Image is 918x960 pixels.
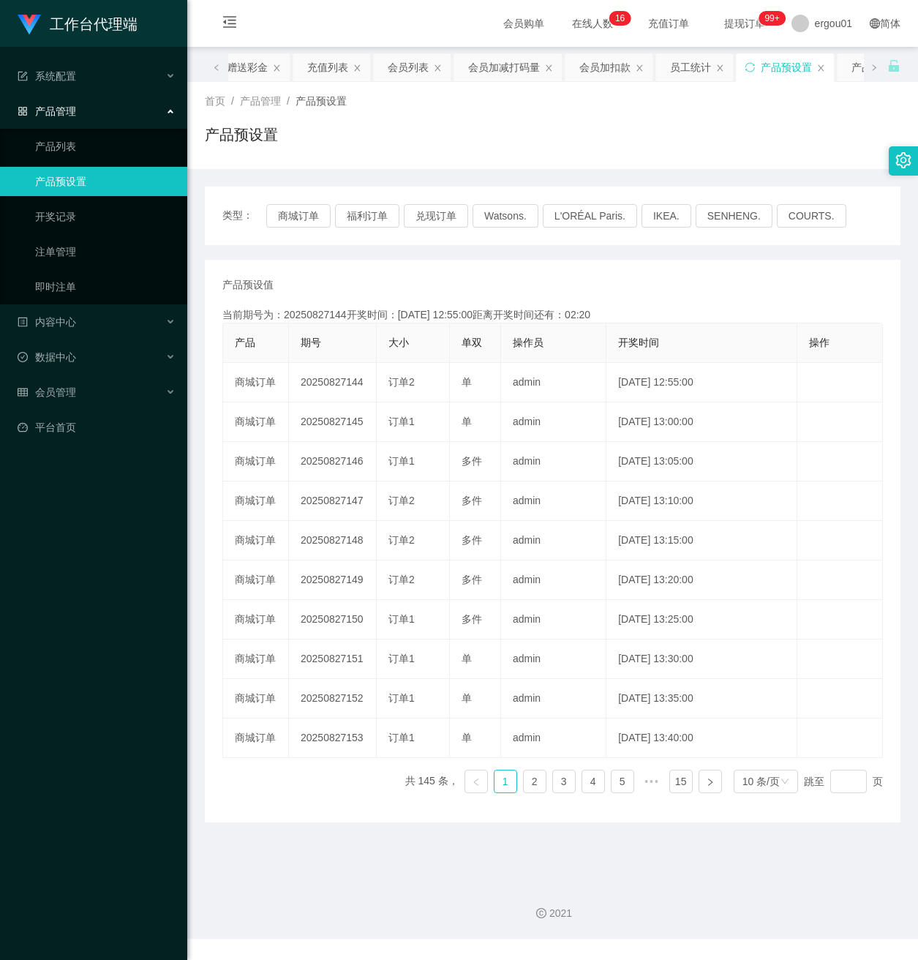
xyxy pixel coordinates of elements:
[640,770,663,793] li: 向后 5 页
[462,692,472,704] span: 单
[223,600,289,640] td: 商城订单
[670,770,692,792] a: 15
[388,534,415,546] span: 订单2
[609,11,631,26] sup: 16
[501,521,606,560] td: admin
[468,53,540,81] div: 会员加减打码量
[353,64,361,72] i: 图标: close
[606,481,797,521] td: [DATE] 13:10:00
[388,613,415,625] span: 订单1
[462,455,482,467] span: 多件
[462,495,482,506] span: 多件
[223,679,289,719] td: 商城订单
[494,770,516,792] a: 1
[213,64,220,71] i: 图标: left
[524,770,546,792] a: 2
[35,167,176,196] a: 产品预设置
[388,653,415,664] span: 订单1
[606,719,797,758] td: [DATE] 13:40:00
[513,337,543,348] span: 操作员
[501,560,606,600] td: admin
[205,95,225,107] span: 首页
[301,337,321,348] span: 期号
[870,18,880,29] i: 图标: global
[536,908,546,918] i: 图标: copyright
[205,1,255,48] i: 图标: menu-fold
[35,237,176,266] a: 注单管理
[18,351,76,363] span: 数据中心
[223,402,289,442] td: 商城订单
[289,600,377,640] td: 20250827150
[223,719,289,758] td: 商城订单
[222,204,266,228] span: 类型：
[523,770,546,793] li: 2
[462,534,482,546] span: 多件
[235,337,255,348] span: 产品
[635,64,644,72] i: 图标: close
[18,386,76,398] span: 会员管理
[669,770,693,793] li: 15
[543,204,637,228] button: L'ORÉAL Paris.
[240,95,281,107] span: 产品管理
[612,770,633,792] a: 5
[223,640,289,679] td: 商城订单
[670,53,711,81] div: 员工统计
[553,770,575,792] a: 3
[809,337,829,348] span: 操作
[759,11,785,26] sup: 976
[388,732,415,743] span: 订单1
[606,402,797,442] td: [DATE] 13:00:00
[18,413,176,442] a: 图标: dashboard平台首页
[501,363,606,402] td: admin
[887,59,900,72] i: 图标: unlock
[18,71,28,81] i: 图标: form
[494,770,517,793] li: 1
[50,1,138,48] h1: 工作台代理端
[544,64,553,72] i: 图标: close
[18,387,28,397] i: 图标: table
[462,574,482,585] span: 多件
[289,363,377,402] td: 20250827144
[199,906,906,921] div: 2021
[640,770,663,793] span: •••
[18,18,138,29] a: 工作台代理端
[227,53,268,81] div: 赠送彩金
[851,53,892,81] div: 产品列表
[777,204,846,228] button: COURTS.
[289,640,377,679] td: 20250827151
[715,64,724,72] i: 图标: close
[18,15,41,35] img: logo.9652507e.png
[289,719,377,758] td: 20250827153
[18,317,28,327] i: 图标: profile
[620,11,625,26] p: 6
[816,64,825,72] i: 图标: close
[464,770,488,793] li: 上一页
[388,455,415,467] span: 订单1
[223,560,289,600] td: 商城订单
[231,95,234,107] span: /
[579,53,631,81] div: 会员加扣款
[742,770,780,792] div: 10 条/页
[388,574,415,585] span: 订单2
[289,442,377,481] td: 20250827146
[35,132,176,161] a: 产品列表
[761,53,812,81] div: 产品预设置
[289,481,377,521] td: 20250827147
[804,770,883,793] div: 跳至 页
[606,363,797,402] td: [DATE] 12:55:00
[641,18,696,29] span: 充值订单
[223,481,289,521] td: 商城订单
[606,640,797,679] td: [DATE] 13:30:00
[501,442,606,481] td: admin
[606,600,797,640] td: [DATE] 13:25:00
[287,95,290,107] span: /
[296,95,347,107] span: 产品预设置
[717,18,772,29] span: 提现订单
[696,204,772,228] button: SENHENG.
[501,719,606,758] td: admin
[462,416,472,427] span: 单
[582,770,605,793] li: 4
[462,376,472,388] span: 单
[780,777,789,787] i: 图标: down
[272,64,281,72] i: 图标: close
